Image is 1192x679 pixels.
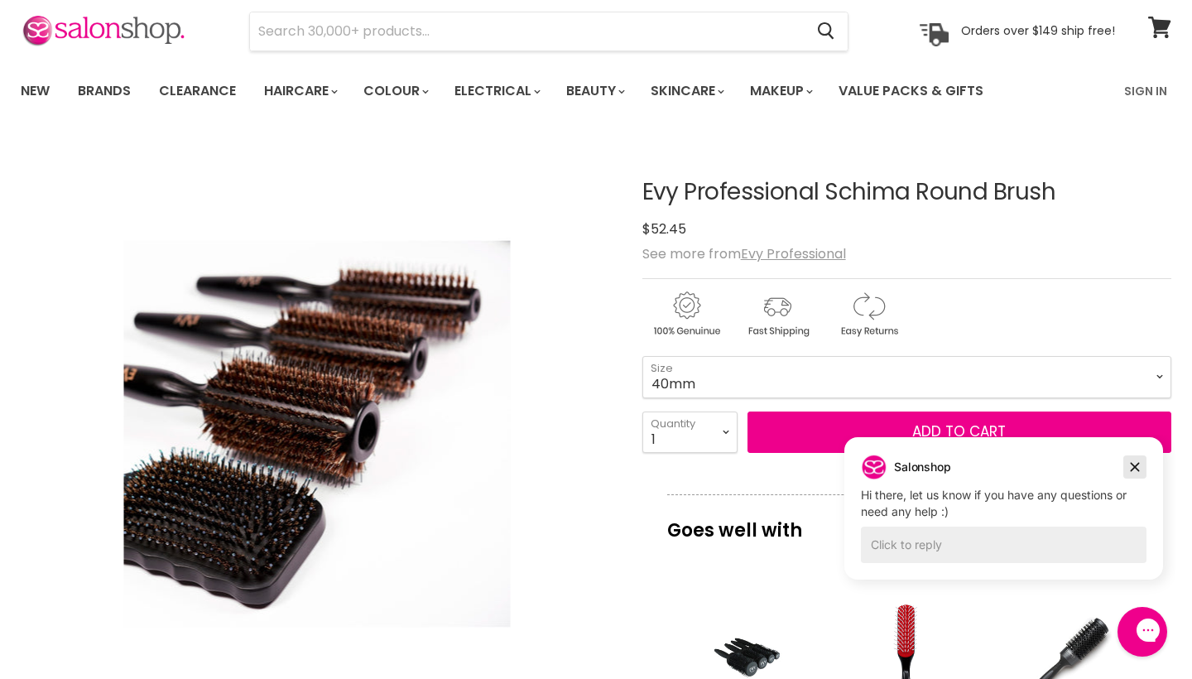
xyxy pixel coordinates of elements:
[667,494,1146,549] p: Goes well with
[642,412,738,453] select: Quantity
[249,12,848,51] form: Product
[741,244,846,263] a: Evy Professional
[554,74,635,108] a: Beauty
[1109,601,1175,662] iframe: Gorgias live chat messenger
[638,74,734,108] a: Skincare
[147,74,248,108] a: Clearance
[8,74,62,108] a: New
[65,74,143,108] a: Brands
[824,289,912,339] img: returns.gif
[642,219,686,238] span: $52.45
[642,180,1171,205] h1: Evy Professional Schima Round Brush
[826,74,996,108] a: Value Packs & Gifts
[442,74,550,108] a: Electrical
[250,12,804,51] input: Search
[738,74,823,108] a: Makeup
[832,435,1175,604] iframe: Gorgias live chat campaigns
[747,412,1171,453] button: Add to cart
[912,421,1006,441] span: Add to cart
[642,244,846,263] span: See more from
[804,12,848,51] button: Search
[8,67,1055,115] ul: Main menu
[1114,74,1177,108] a: Sign In
[252,74,348,108] a: Haircare
[351,74,439,108] a: Colour
[733,289,821,339] img: shipping.gif
[642,289,730,339] img: genuine.gif
[961,23,1115,38] p: Orders over $149 ship free!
